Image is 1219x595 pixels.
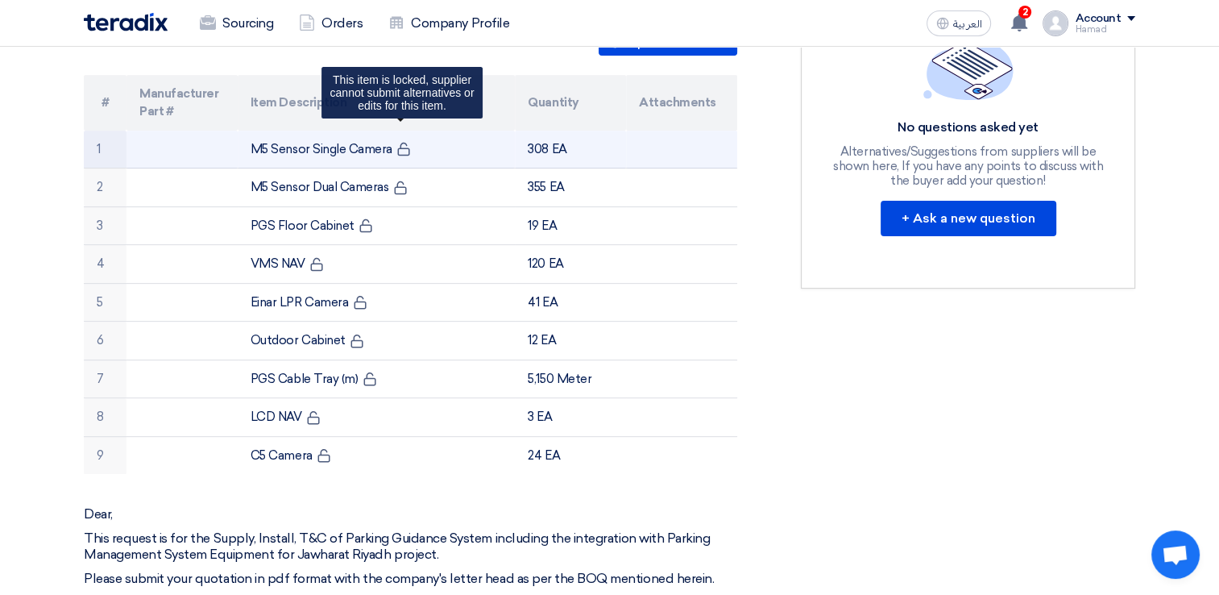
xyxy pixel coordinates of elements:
td: 6 [84,322,126,360]
img: profile_test.png [1043,10,1068,36]
a: Company Profile [375,6,522,41]
td: PGS Cable Tray (m) [238,360,516,398]
td: 3 EA [515,398,626,437]
td: LCD NAV [238,398,516,437]
td: 8 [84,398,126,437]
div: No questions asked yet [831,119,1105,136]
div: Open chat [1151,531,1200,579]
div: Hamad [1075,25,1135,34]
a: Sourcing [187,6,286,41]
td: 308 EA [515,131,626,169]
button: + Ask a new question [881,201,1056,236]
td: 355 EA [515,169,626,207]
p: Dear, [84,506,737,522]
span: 2 [1018,6,1031,19]
img: Teradix logo [84,13,168,31]
div: Account [1075,12,1121,26]
td: 7 [84,360,126,398]
th: Quantity [515,75,626,131]
td: PGS Floor Cabinet [238,206,516,245]
td: 9 [84,436,126,474]
p: This request is for the Supply, Install, T&C of Parking Guidance System including the integration... [84,531,737,563]
td: 5 [84,283,126,322]
td: 5,150 Meter [515,360,626,398]
th: Item Description [238,75,516,131]
td: 12 EA [515,322,626,360]
p: Please submit your quotation in pdf format with the company's letter head as per the BOQ mentione... [84,571,737,587]
td: 120 EA [515,245,626,284]
img: empty_state_list.svg [923,24,1014,100]
th: Attachments [626,75,737,131]
td: 1 [84,131,126,169]
td: 24 EA [515,436,626,474]
td: 2 [84,169,126,207]
td: C5 Camera [238,436,516,474]
td: Einar LPR Camera [238,283,516,322]
th: # [84,75,126,131]
td: VMS NAV [238,245,516,284]
div: Alternatives/Suggestions from suppliers will be shown here, If you have any points to discuss wit... [831,144,1105,188]
td: M5 Sensor Single Camera [238,131,516,169]
span: العربية [952,19,981,30]
td: Outdoor Cabinet [238,322,516,360]
a: Orders [286,6,375,41]
button: العربية [927,10,991,36]
span: This item is locked, supplier cannot submit alternatives or edits for this item. [330,73,475,112]
td: M5 Sensor Dual Cameras [238,169,516,207]
th: Manufacturer Part # [126,75,238,131]
td: 19 EA [515,206,626,245]
td: 41 EA [515,283,626,322]
td: 3 [84,206,126,245]
td: 4 [84,245,126,284]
